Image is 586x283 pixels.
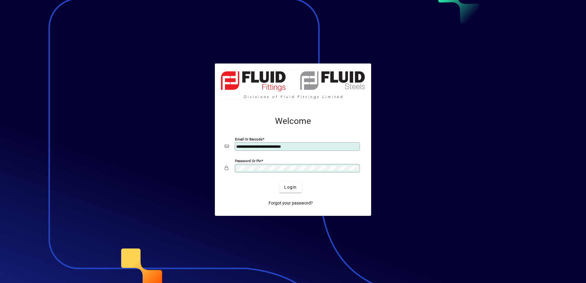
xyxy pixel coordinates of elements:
mat-label: Password or Pin [235,159,261,163]
h2: Welcome [225,116,361,126]
mat-label: Email or Barcode [235,137,262,141]
span: Login [284,184,297,190]
span: Forgot your password? [269,200,313,206]
a: Forgot your password? [266,198,315,209]
button: Login [279,182,302,193]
